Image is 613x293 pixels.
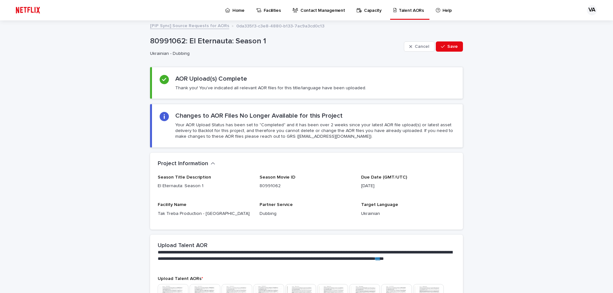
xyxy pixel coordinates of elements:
[415,44,429,49] span: Cancel
[158,160,208,167] h2: Project Information
[361,210,455,217] p: Ukrainian
[175,75,247,83] h2: AOR Upload(s) Complete
[150,51,399,56] p: Ukrainian - Dubbing
[175,85,366,91] p: Thank you! You've indicated all relevant AOR files for this title/language have been uploaded.
[361,183,455,189] p: [DATE]
[150,37,401,46] p: 80991062: El Eternauta: Season 1
[175,112,343,120] h2: Changes to AOR Files No Longer Available for this Project
[260,183,354,189] p: 80991062
[436,41,463,52] button: Save
[260,202,293,207] span: Partner Service
[150,22,229,29] a: [PIP Sync] Source Requests for AORs
[158,242,208,249] h2: Upload Talent AOR
[361,202,398,207] span: Target Language
[260,175,295,179] span: Season Movie ID
[587,5,597,15] div: VA
[447,44,458,49] span: Save
[13,4,43,17] img: ifQbXi3ZQGMSEF7WDB7W
[158,160,215,167] button: Project Information
[361,175,407,179] span: Due Date (GMT/UTC)
[158,175,211,179] span: Season Title Description
[404,41,435,52] button: Cancel
[158,276,203,281] span: Upload Talent AORs
[158,202,186,207] span: Facility Name
[260,210,354,217] p: Dubbing
[175,122,455,140] p: Your AOR Upload Status has been set to "Completed" and it has been over 2 weeks since your latest...
[158,183,252,189] p: El Eternauta: Season 1
[158,210,252,217] p: Tak Treba Production - [GEOGRAPHIC_DATA]
[236,22,324,29] p: 0da335f3-c3e8-4880-b133-7ac9a3cd0c13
